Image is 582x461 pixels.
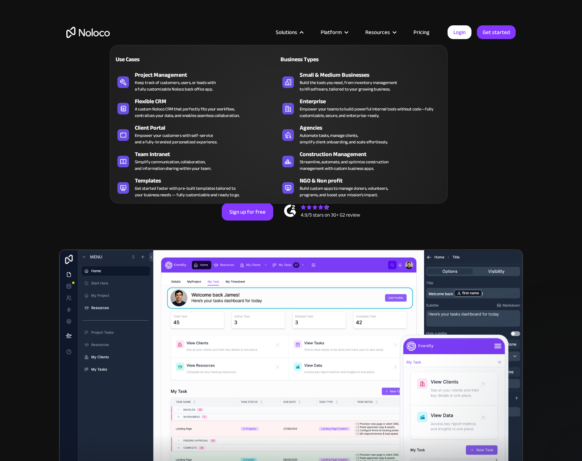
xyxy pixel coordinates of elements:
a: Get started [477,25,516,39]
div: Empower your customers with self-service and a fully-branded personalized experience. [135,132,217,145]
a: Project ManagementKeep track of customers, users, or leads witha fully customizable Noloco back o... [114,69,279,94]
div: Construction Management [300,150,447,159]
div: Automate tasks, manage clients, simplify client onboarding, and scale effortlessly. [300,132,388,145]
div: Project Management [135,71,282,79]
div: Platform [321,28,342,37]
nav: Solutions [110,35,448,204]
div: Empower your teams to build powerful internal tools without code—fully customizable, secure, and ... [300,106,440,119]
a: Sign up for free [222,203,273,221]
div: Use Cases [114,55,193,64]
div: Business Types [279,55,358,64]
a: home [66,27,110,38]
a: TemplatesGet started faster with pre-built templates tailored toyour business needs — fully custo... [114,175,279,200]
a: Small & Medium BusinessesBuild the tools you need, from inventory managementto HR software, tailo... [279,69,444,94]
a: Construction ManagementStreamline, automate, and optimize constructionmanagement with custom busi... [279,148,444,173]
div: Client Portal [135,123,282,132]
div: Streamline, automate, and optimize construction management with custom business apps. [300,159,388,172]
div: Small & Medium Businesses [300,71,447,79]
a: Business Types [279,51,444,67]
a: Pricing [404,28,438,37]
div: Resources [365,28,390,37]
div: Platform [312,28,356,37]
div: Solutions [276,28,297,37]
div: Build the tools you need, from inventory management to HR software, tailored to your growing busi... [300,79,397,92]
div: Templates [135,176,282,185]
a: Team IntranetSimplify communication, collaboration,and information sharing within your team. [114,148,279,173]
a: NGO & Non profitBuild custom apps to manage donors, volunteers,programs, and boost your mission’s... [279,175,444,200]
h1: Custom No-Code Business Apps Platform [66,76,516,82]
div: Flexible CRM [135,97,282,106]
div: Solutions [267,28,312,37]
div: NGO & Non profit [300,176,447,185]
a: Flexible CRMA custom Noloco CRM that perfectly fits your workflow,centralizes your data, and enab... [114,96,279,120]
h2: Business Apps for Teams [66,89,516,147]
div: Build custom apps to manage donors, volunteers, programs, and boost your mission’s impact. [300,185,388,198]
a: Login [448,25,471,39]
div: A custom Noloco CRM that perfectly fits your workflow, centralizes your data, and enables seamles... [135,106,240,119]
div: Agencies [300,123,447,132]
div: Enterprise [300,97,447,106]
div: Keep track of customers, users, or leads with a fully customizable Noloco back office app. [135,79,216,92]
a: EnterpriseEmpower your teams to build powerful internal tools without code—fully customizable, se... [279,96,444,120]
a: Use Cases [114,51,279,67]
a: AgenciesAutomate tasks, manage clients,simplify client onboarding, and scale effortlessly. [279,122,444,147]
a: Client PortalEmpower your customers with self-serviceand a fully-branded personalized experience. [114,122,279,147]
div: Resources [356,28,404,37]
div: Get started faster with pre-built templates tailored to your business needs — fully customizable ... [135,185,240,198]
div: Team Intranet [135,150,282,159]
div: Simplify communication, collaboration, and information sharing within your team. [135,159,211,172]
